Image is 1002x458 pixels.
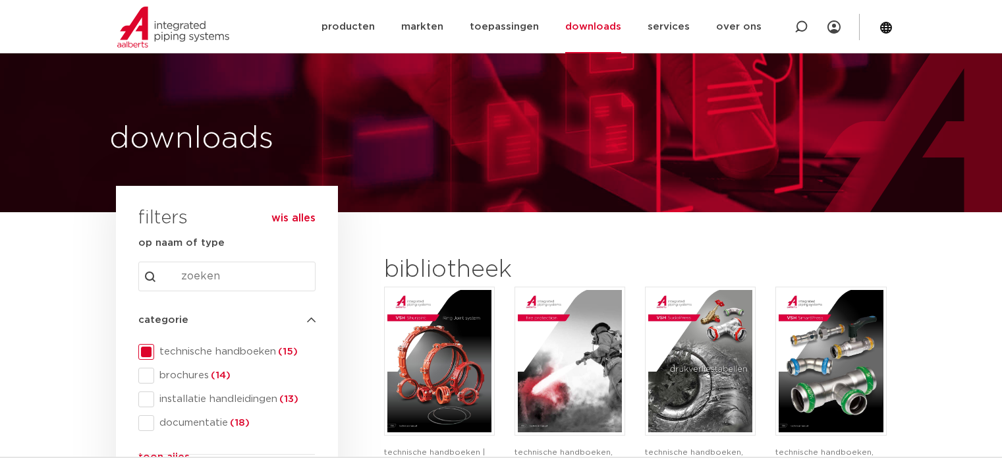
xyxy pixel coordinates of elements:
[138,391,316,407] div: installatie handleidingen(13)
[138,344,316,360] div: technische handboeken(15)
[138,312,316,328] h4: categorie
[138,415,316,431] div: documentatie(18)
[138,203,188,235] h3: filters
[154,369,316,382] span: brochures
[387,290,491,432] img: VSH-Shurjoint-RJ_A4TM_5011380_2025_1.1_EN-pdf.jpg
[648,290,752,432] img: VSH-SudoPress_A4PLT_5007706_2024-2.0_NL-pdf.jpg
[384,254,619,286] h2: bibliotheek
[271,212,316,225] button: wis alles
[277,394,298,404] span: (13)
[109,118,495,160] h1: downloads
[138,238,225,248] strong: op naam of type
[228,418,250,428] span: (18)
[154,345,316,358] span: technische handboeken
[154,393,316,406] span: installatie handleidingen
[209,370,231,380] span: (14)
[138,368,316,384] div: brochures(14)
[518,290,622,432] img: FireProtection_A4TM_5007915_2025_2.0_EN-1-pdf.jpg
[779,290,883,432] img: VSH-SmartPress_A4TM_5009301_2023_2.0-EN-pdf.jpg
[154,416,316,430] span: documentatie
[276,347,298,357] span: (15)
